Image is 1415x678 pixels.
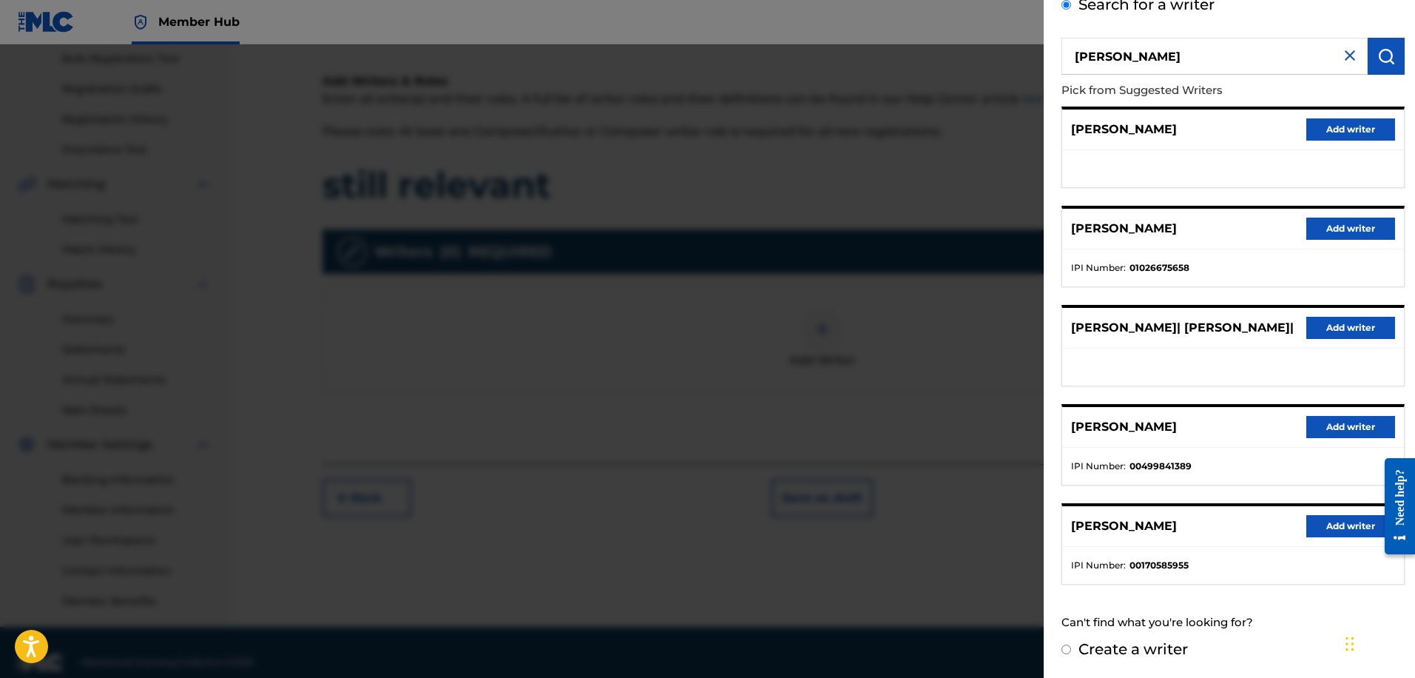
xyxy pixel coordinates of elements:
img: Top Rightsholder [132,13,149,31]
span: IPI Number : [1071,261,1126,275]
img: close [1341,47,1359,64]
p: [PERSON_NAME] [1071,517,1177,535]
p: Pick from Suggested Writers [1061,75,1320,107]
iframe: Resource Center [1374,446,1415,565]
strong: 00170585955 [1129,559,1189,572]
img: Search Works [1377,47,1395,65]
button: Add writer [1306,515,1395,537]
p: [PERSON_NAME] [1071,220,1177,238]
p: [PERSON_NAME] [1071,418,1177,436]
p: [PERSON_NAME]| [PERSON_NAME]| [1071,319,1294,337]
p: [PERSON_NAME] [1071,121,1177,138]
div: Drag [1345,622,1354,666]
strong: 00499841389 [1129,460,1192,473]
input: Search writer's name or IPI Number [1061,38,1368,75]
button: Add writer [1306,118,1395,141]
img: MLC Logo [18,11,75,33]
button: Add writer [1306,218,1395,240]
strong: 01026675658 [1129,261,1189,275]
span: IPI Number : [1071,559,1126,572]
span: IPI Number : [1071,460,1126,473]
iframe: Chat Widget [1341,607,1415,678]
label: Create a writer [1078,640,1188,658]
button: Add writer [1306,317,1395,339]
span: Member Hub [158,13,240,30]
button: Add writer [1306,416,1395,438]
div: Can't find what you're looking for? [1061,607,1405,639]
